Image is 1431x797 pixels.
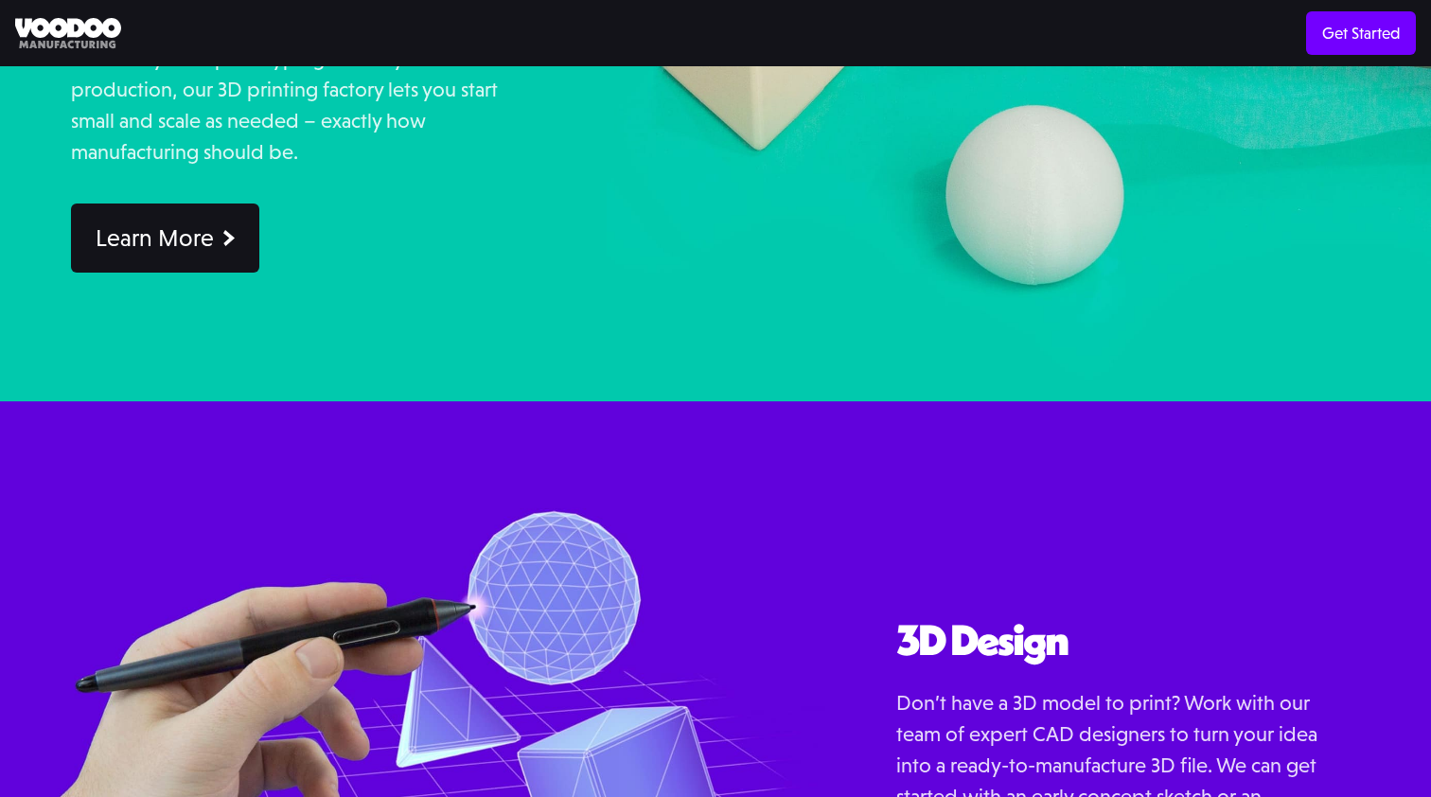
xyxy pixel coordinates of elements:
[96,223,214,253] div: Learn More
[1306,11,1416,55] a: Get Started
[896,617,1332,664] h2: 3D Design
[71,204,259,273] a: Learn More
[15,18,121,49] img: Voodoo Manufacturing logo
